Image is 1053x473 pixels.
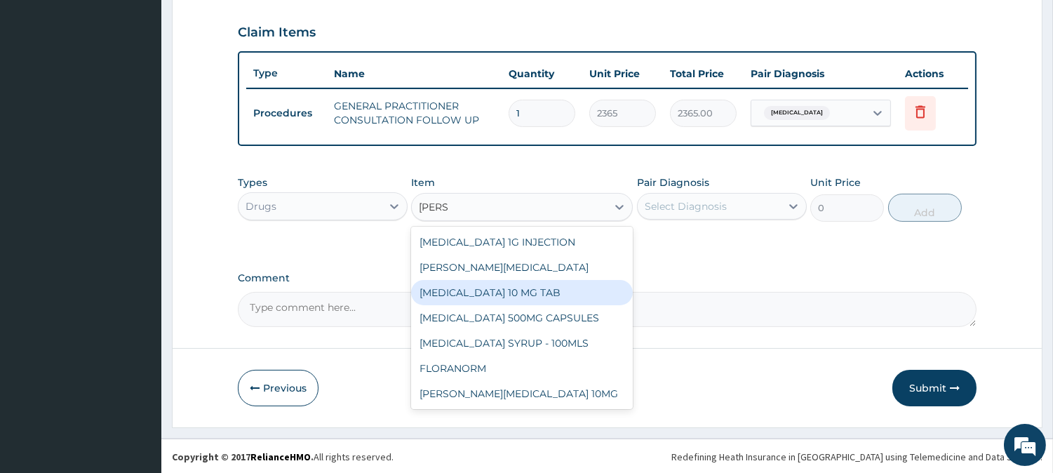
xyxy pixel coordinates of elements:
[246,100,327,126] td: Procedures
[810,175,861,189] label: Unit Price
[892,370,977,406] button: Submit
[411,331,633,356] div: [MEDICAL_DATA] SYRUP - 100MLS
[898,60,968,88] th: Actions
[246,199,276,213] div: Drugs
[246,60,327,86] th: Type
[637,175,709,189] label: Pair Diagnosis
[238,177,267,189] label: Types
[172,451,314,463] strong: Copyright © 2017 .
[645,199,727,213] div: Select Diagnosis
[502,60,582,88] th: Quantity
[411,175,435,189] label: Item
[663,60,744,88] th: Total Price
[81,145,194,287] span: We're online!
[411,229,633,255] div: [MEDICAL_DATA] 1G INJECTION
[411,381,633,406] div: [PERSON_NAME][MEDICAL_DATA] 10MG
[411,255,633,280] div: [PERSON_NAME][MEDICAL_DATA]
[411,280,633,305] div: [MEDICAL_DATA] 10 MG TAB
[26,70,57,105] img: d_794563401_company_1708531726252_794563401
[230,7,264,41] div: Minimize live chat window
[73,79,236,97] div: Chat with us now
[327,92,502,134] td: GENERAL PRACTITIONER CONSULTATION FOLLOW UP
[888,194,962,222] button: Add
[327,60,502,88] th: Name
[238,272,977,284] label: Comment
[411,305,633,331] div: [MEDICAL_DATA] 500MG CAPSULES
[238,25,316,41] h3: Claim Items
[250,451,311,463] a: RelianceHMO
[411,356,633,381] div: FLORANORM
[582,60,663,88] th: Unit Price
[671,450,1042,464] div: Redefining Heath Insurance in [GEOGRAPHIC_DATA] using Telemedicine and Data Science!
[238,370,318,406] button: Previous
[764,106,830,120] span: [MEDICAL_DATA]
[744,60,898,88] th: Pair Diagnosis
[7,320,267,369] textarea: Type your message and hit 'Enter'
